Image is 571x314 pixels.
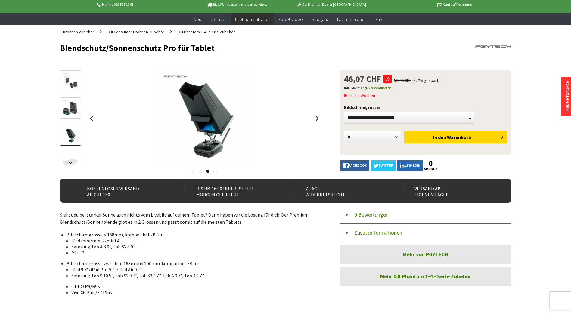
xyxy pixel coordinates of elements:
span: Gadgets [311,16,328,22]
a: Drohnen [206,13,231,26]
a: Mehr von PGYTECH [340,245,511,264]
button: Zusatzinformationen [340,224,511,242]
li: iPad mini/mini 2/mini 4 [71,238,312,244]
p: Bis 16 Uhr bestellt, morgen geliefert. [190,1,284,8]
li: Samsung Tab S 10.5", Tab S2 9.7", Tab S3 9.7", Tab A 9.7", Tab 4 9.7" [71,272,312,279]
span: Drohnen Zubehör [63,29,94,35]
span: 46,07 CHF [344,75,381,83]
a: Neue Produkte [564,81,570,112]
div: 7 Tage Widerrufsrecht [293,183,389,198]
li: Bildschirmgrösse zwischen 168m und 200mm: kompatibel zB für [67,260,317,266]
img: Vorschau: Blendschutz/Sonnenschutz Pro für Tablet [62,72,79,90]
p: Bildschirmgrösse: [344,104,507,111]
span: (8,7% gespart) [412,78,439,83]
li: Samsung Tab A 8.0", Tab S2 8.0" [71,244,312,250]
span: 50,46 CHF [394,78,411,83]
p: Kauf auf Rechnung [378,1,472,8]
a: DJI Phantom 1-4 - Serie Zubehör [175,25,238,38]
a: Drohnen Zubehör [231,13,274,26]
span: Foto + Video [278,16,303,22]
span: DJI Phantom 1-4 - Serie Zubehör [178,29,235,35]
button: In den Warenkorb [404,131,507,143]
a: Gadgets [307,13,332,26]
a: Foto + Video [274,13,307,26]
span: LinkedIn [405,164,420,167]
a: Technik-Trends [332,13,371,26]
li: Bildschirmgrösse < 168mm, kompatibel zB für [67,232,317,238]
span: twitter [379,164,393,167]
div: Kostenloser Versand ab CHF 150 [75,183,171,198]
img: PGYTECH [475,43,511,50]
span: Drohnen [210,16,227,22]
li: Vivo X6 Plus/X7 Plus [71,289,312,295]
span: ca. 1-2 Wochen [344,92,375,99]
a: facebook [340,160,369,171]
p: Hotline 032 511 11 03 [96,1,190,8]
p: Siehst du bei starker Sonne auch nichts vom Livebild auf deinem Tablet? Dann haben wir die Lösung... [60,211,322,226]
div: Bis um 16:00 Uhr bestellt Morgen geliefert [184,183,280,198]
a: shares [424,167,438,171]
li: iPad 9.7"/iPad Pro 9.7"/iPad Air 9.7" [71,266,312,272]
a: Sale [371,13,388,26]
span: Warenkorb [447,134,471,140]
a: 0 [424,160,438,167]
a: Mehr DJI Phantom 1-4 - Serie Zubehör [340,267,511,286]
span: Sale [375,16,384,22]
span: facebook [349,164,367,167]
span: In den [433,134,446,140]
a: twitter [371,160,396,171]
p: inkl. MwSt. [344,84,507,91]
div: Versand ab eigenem Lager [402,183,498,198]
span: Neu [194,16,201,22]
a: Drohnen Zubehör [60,25,97,38]
span: Drohnen Zubehör [235,16,270,22]
a: DJI Consumer Drohnen Zubehör [105,25,167,38]
span: DJI Consumer Drohnen Zubehör [108,29,164,35]
span: Technik-Trends [336,16,366,22]
p: DJI Drohnen Dealer [GEOGRAPHIC_DATA] [284,1,378,8]
li: OPPO R9/R9S [71,283,312,289]
a: Neu [189,13,206,26]
button: 0 Bewertungen [340,206,511,224]
a: zzgl. Versandkosten [361,85,391,90]
h1: Blendschutz/Sonnenschutz Pro für Tablet [60,43,421,52]
li: MIUI 2 [71,250,312,256]
a: LinkedIn [397,160,423,171]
